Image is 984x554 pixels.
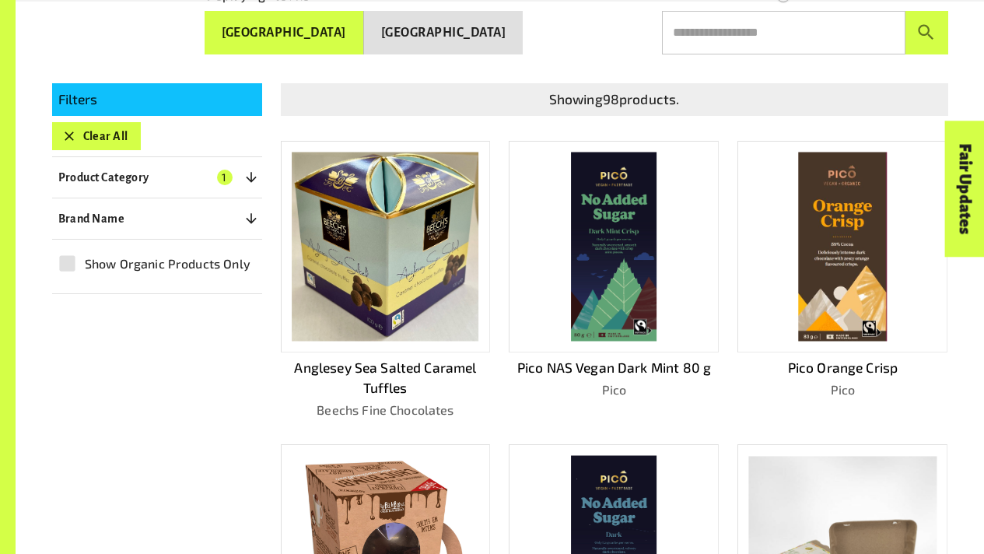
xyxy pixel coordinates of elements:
p: Brand Name [58,209,125,228]
p: Product Category [58,168,149,187]
button: [GEOGRAPHIC_DATA] [364,11,523,54]
p: Pico [737,380,947,399]
p: Pico [509,380,719,399]
p: Filters [58,89,256,110]
button: [GEOGRAPHIC_DATA] [205,11,364,54]
a: Anglesey Sea Salted Caramel TufflesBeechs Fine Chocolates [281,141,491,419]
span: Show Organic Products Only [85,254,250,273]
span: 1 [217,170,233,185]
a: Pico NAS Vegan Dark Mint 80 gPico [509,141,719,419]
button: Brand Name [52,205,262,233]
p: Beechs Fine Chocolates [281,401,491,419]
button: Product Category [52,163,262,191]
button: Clear All [52,122,141,150]
p: Anglesey Sea Salted Caramel Tuffles [281,358,491,398]
p: Pico NAS Vegan Dark Mint 80 g [509,358,719,378]
p: Showing 98 products. [287,89,942,110]
a: Pico Orange CrispPico [737,141,947,419]
p: Pico Orange Crisp [737,358,947,378]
